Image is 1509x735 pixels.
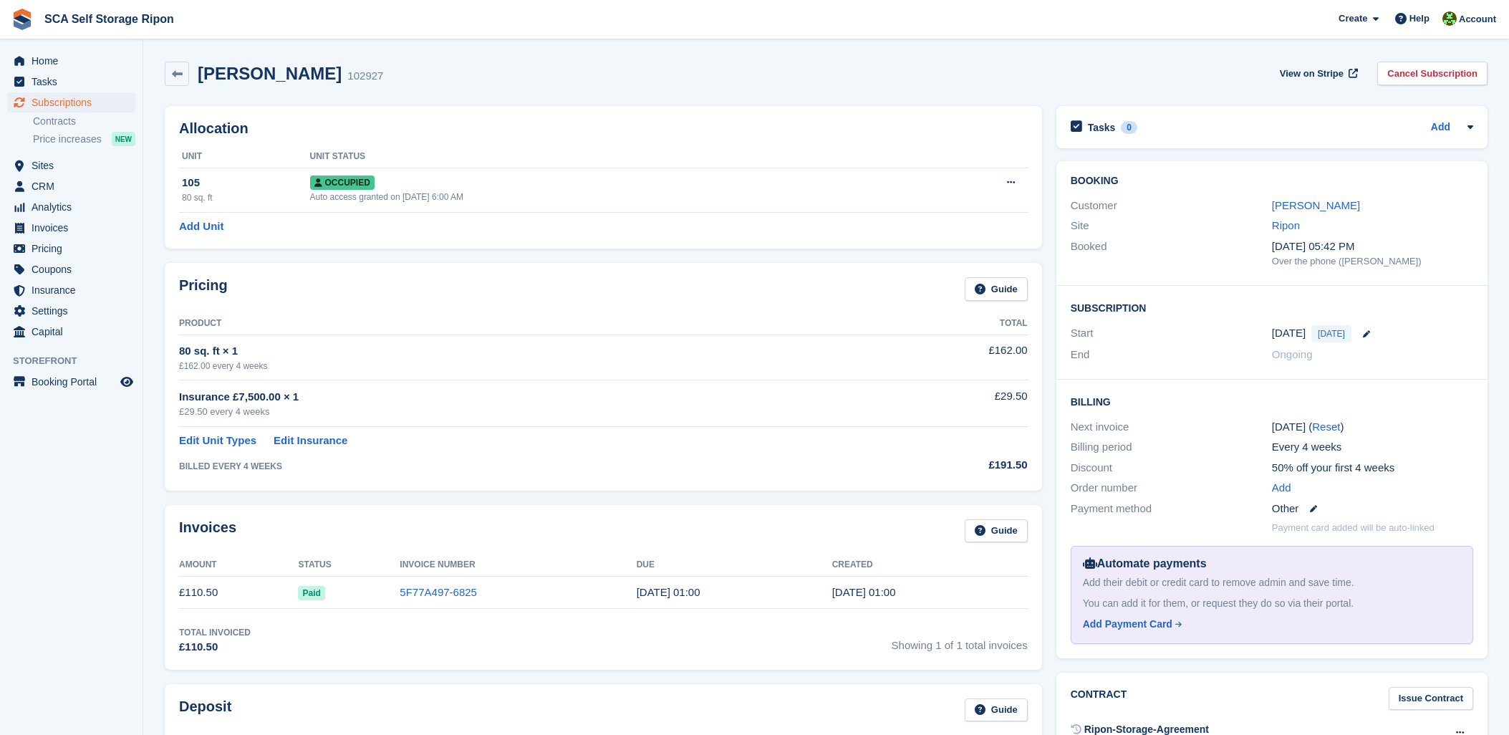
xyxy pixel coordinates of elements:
[274,433,347,449] a: Edit Insurance
[1071,176,1473,187] h2: Booking
[310,176,375,190] span: Occupied
[7,92,135,112] a: menu
[1442,11,1457,26] img: Kelly Neesham
[1280,67,1344,81] span: View on Stripe
[7,72,135,92] a: menu
[179,218,223,235] a: Add Unit
[32,72,117,92] span: Tasks
[11,9,33,30] img: stora-icon-8386f47178a22dfd0bd8f6a31ec36ba5ce8667c1dd55bd0f319d3a0aa187defe.svg
[1339,11,1367,26] span: Create
[1272,219,1300,231] a: Ripon
[1272,325,1306,342] time: 2025-08-30 00:00:00 UTC
[7,51,135,71] a: menu
[32,372,117,392] span: Booking Portal
[1389,687,1473,711] a: Issue Contract
[179,519,236,543] h2: Invoices
[1272,348,1313,360] span: Ongoing
[33,131,135,147] a: Price increases NEW
[179,277,228,301] h2: Pricing
[179,626,251,639] div: Total Invoiced
[179,120,1028,137] h2: Allocation
[832,586,896,598] time: 2025-08-30 00:00:45 UTC
[179,312,869,335] th: Product
[1083,555,1461,572] div: Automate payments
[1071,419,1272,436] div: Next invoice
[1071,198,1272,214] div: Customer
[892,626,1028,655] span: Showing 1 of 1 total invoices
[39,7,180,31] a: SCA Self Storage Ripon
[1272,419,1473,436] div: [DATE] ( )
[32,218,117,238] span: Invoices
[179,360,869,373] div: £162.00 every 4 weeks
[1274,62,1361,85] a: View on Stripe
[7,155,135,176] a: menu
[637,586,700,598] time: 2025-08-31 00:00:00 UTC
[118,373,135,390] a: Preview store
[400,586,477,598] a: 5F77A497-6825
[7,322,135,342] a: menu
[32,301,117,321] span: Settings
[1121,121,1137,134] div: 0
[179,433,256,449] a: Edit Unit Types
[1272,239,1473,255] div: [DATE] 05:42 PM
[1272,439,1473,456] div: Every 4 weeks
[965,277,1028,301] a: Guide
[7,197,135,217] a: menu
[1088,121,1116,134] h2: Tasks
[33,133,102,146] span: Price increases
[1272,254,1473,269] div: Over the phone ([PERSON_NAME])
[1071,325,1272,342] div: Start
[347,68,383,85] div: 102927
[310,191,910,203] div: Auto access granted on [DATE] 6:00 AM
[179,639,251,655] div: £110.50
[1083,575,1461,590] div: Add their debit or credit card to remove admin and save time.
[179,389,869,405] div: Insurance £7,500.00 × 1
[7,301,135,321] a: menu
[965,698,1028,722] a: Guide
[1071,687,1127,711] h2: Contract
[1272,480,1291,496] a: Add
[182,175,310,191] div: 105
[1409,11,1430,26] span: Help
[298,586,324,600] span: Paid
[1311,325,1351,342] span: [DATE]
[1272,501,1473,517] div: Other
[1071,394,1473,408] h2: Billing
[1377,62,1488,85] a: Cancel Subscription
[1071,347,1272,363] div: End
[7,239,135,259] a: menu
[1431,120,1450,136] a: Add
[198,64,342,83] h2: [PERSON_NAME]
[182,191,310,204] div: 80 sq. ft
[1071,501,1272,517] div: Payment method
[7,176,135,196] a: menu
[7,372,135,392] a: menu
[1272,521,1435,535] p: Payment card added will be auto-linked
[7,280,135,300] a: menu
[1459,12,1496,27] span: Account
[179,405,869,419] div: £29.50 every 4 weeks
[179,698,231,722] h2: Deposit
[7,218,135,238] a: menu
[832,554,1028,577] th: Created
[179,554,298,577] th: Amount
[869,380,1028,427] td: £29.50
[33,115,135,128] a: Contracts
[1071,239,1272,269] div: Booked
[179,145,310,168] th: Unit
[298,554,400,577] th: Status
[32,155,117,176] span: Sites
[1272,460,1473,476] div: 50% off your first 4 weeks
[32,259,117,279] span: Coupons
[1312,421,1340,433] a: Reset
[400,554,636,577] th: Invoice Number
[869,457,1028,474] div: £191.50
[32,280,117,300] span: Insurance
[1071,460,1272,476] div: Discount
[1071,439,1272,456] div: Billing period
[1083,617,1455,632] a: Add Payment Card
[179,460,869,473] div: BILLED EVERY 4 WEEKS
[637,554,832,577] th: Due
[179,577,298,609] td: £110.50
[32,322,117,342] span: Capital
